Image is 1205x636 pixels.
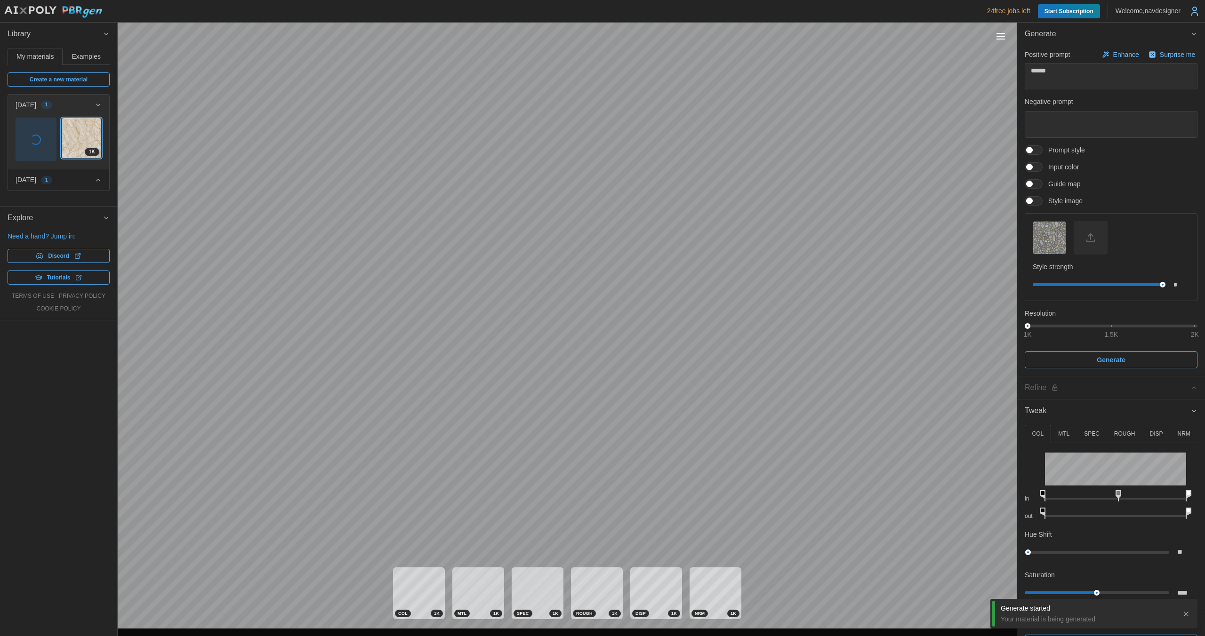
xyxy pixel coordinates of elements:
[4,6,103,18] img: AIxPoly PBRgen
[1025,512,1037,520] p: out
[61,118,102,159] a: yr4nV5KClCYdKcsDL1xT1K
[493,610,499,617] span: 1 K
[16,175,36,184] p: [DATE]
[1044,4,1093,18] span: Start Subscription
[1114,430,1135,438] p: ROUGH
[1100,48,1141,61] button: Enhance
[1025,495,1037,503] p: in
[1001,614,1175,624] div: Your material is being generated
[1033,221,1066,254] button: Style image
[8,95,109,115] button: [DATE]1
[1025,97,1197,106] p: Negative prompt
[8,169,109,190] button: [DATE]1
[48,249,69,262] span: Discord
[987,6,1030,16] p: 24 free jobs left
[1001,604,1175,613] div: Generate started
[36,305,80,313] a: cookie policy
[1025,399,1190,422] span: Tweak
[635,610,646,617] span: DISP
[8,249,110,263] a: Discord
[8,23,103,46] span: Library
[8,231,110,241] p: Need a hand? Jump in:
[994,30,1007,43] button: Toggle viewport controls
[12,292,54,300] a: terms of use
[1177,430,1190,438] p: NRM
[1025,23,1190,46] span: Generate
[1025,351,1197,368] button: Generate
[59,292,105,300] a: privacy policy
[517,610,529,617] span: SPEC
[1146,48,1197,61] button: Surprise me
[1033,262,1189,271] p: Style strength
[1038,4,1100,18] a: Start Subscription
[1043,179,1080,189] span: Guide map
[45,176,48,184] span: 1
[1017,399,1205,422] button: Tweak
[8,207,103,230] span: Explore
[1025,570,1055,580] p: Saturation
[671,610,677,617] span: 1 K
[1043,145,1085,155] span: Prompt style
[1043,162,1079,172] span: Input color
[89,148,95,156] span: 1 K
[576,610,593,617] span: ROUGH
[1025,50,1070,59] p: Positive prompt
[1033,222,1066,254] img: Style image
[1043,196,1083,206] span: Style image
[72,53,101,60] span: Examples
[30,73,88,86] span: Create a new material
[1032,430,1044,438] p: COL
[1017,376,1205,399] button: Refine
[434,610,440,617] span: 1 K
[1017,46,1205,376] div: Generate
[47,271,71,284] span: Tutorials
[1025,309,1197,318] p: Resolution
[45,101,48,109] span: 1
[1058,430,1069,438] p: MTL
[1149,430,1163,438] p: DISP
[458,610,466,617] span: MTL
[8,72,110,87] a: Create a new material
[16,100,36,110] p: [DATE]
[398,610,408,617] span: COL
[1097,352,1125,368] span: Generate
[553,610,558,617] span: 1 K
[1017,23,1205,46] button: Generate
[1025,530,1052,539] p: Hue Shift
[1025,382,1190,394] div: Refine
[612,610,618,617] span: 1 K
[695,610,705,617] span: NRM
[8,270,110,285] a: Tutorials
[8,115,109,169] div: [DATE]1
[731,610,736,617] span: 1 K
[62,118,102,158] img: yr4nV5KClCYdKcsDL1xT
[1116,6,1181,16] p: Welcome, navdesigner
[1017,422,1205,609] div: Tweak
[1113,50,1141,59] p: Enhance
[1160,50,1197,59] p: Surprise me
[1084,430,1100,438] p: SPEC
[16,53,54,60] span: My materials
